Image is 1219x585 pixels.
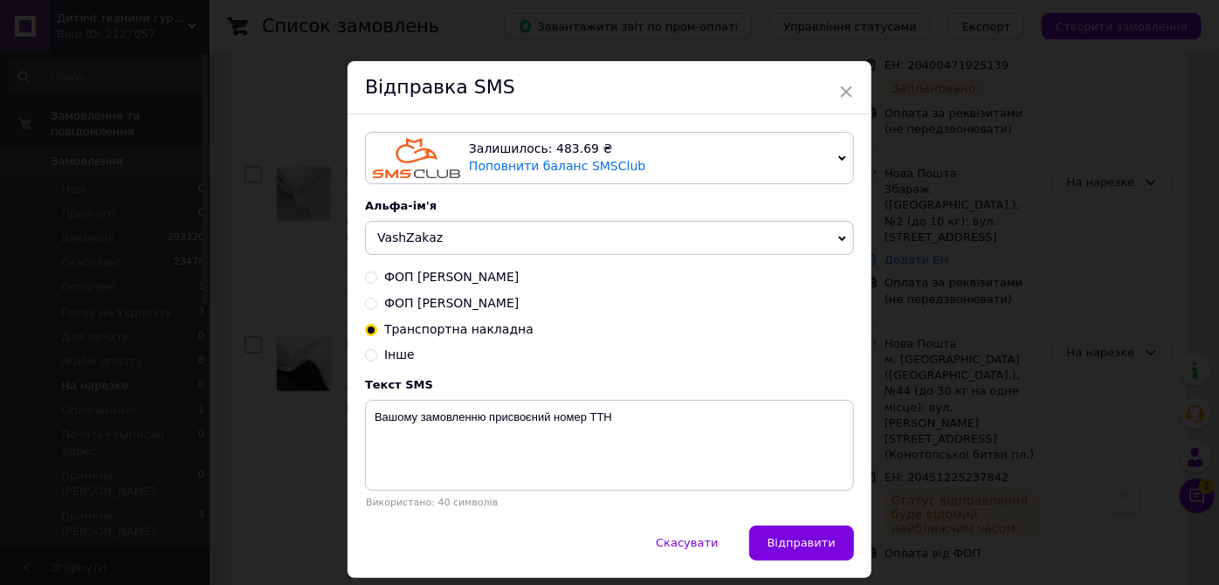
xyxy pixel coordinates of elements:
div: Текст SMS [365,378,854,391]
div: Залишилось: 483.69 ₴ [469,141,831,158]
div: Відправка SMS [348,61,871,114]
span: Інше [384,348,415,361]
span: Скасувати [656,536,718,549]
span: Альфа-ім'я [365,199,437,212]
span: Відправити [768,536,836,549]
button: Відправити [749,526,854,561]
span: Транспортна накладна [384,322,534,336]
button: Скасувати [637,526,736,561]
div: Використано: 40 символів [365,497,854,508]
span: VashZakaz [377,231,443,244]
span: × [838,77,854,107]
span: ФОП [PERSON_NAME] [384,296,519,310]
textarea: Вашому замовленню присвоєний номер ТТН [365,400,854,491]
a: Поповнити баланс SMSClub [469,159,645,173]
span: ФОП [PERSON_NAME] [384,270,519,284]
